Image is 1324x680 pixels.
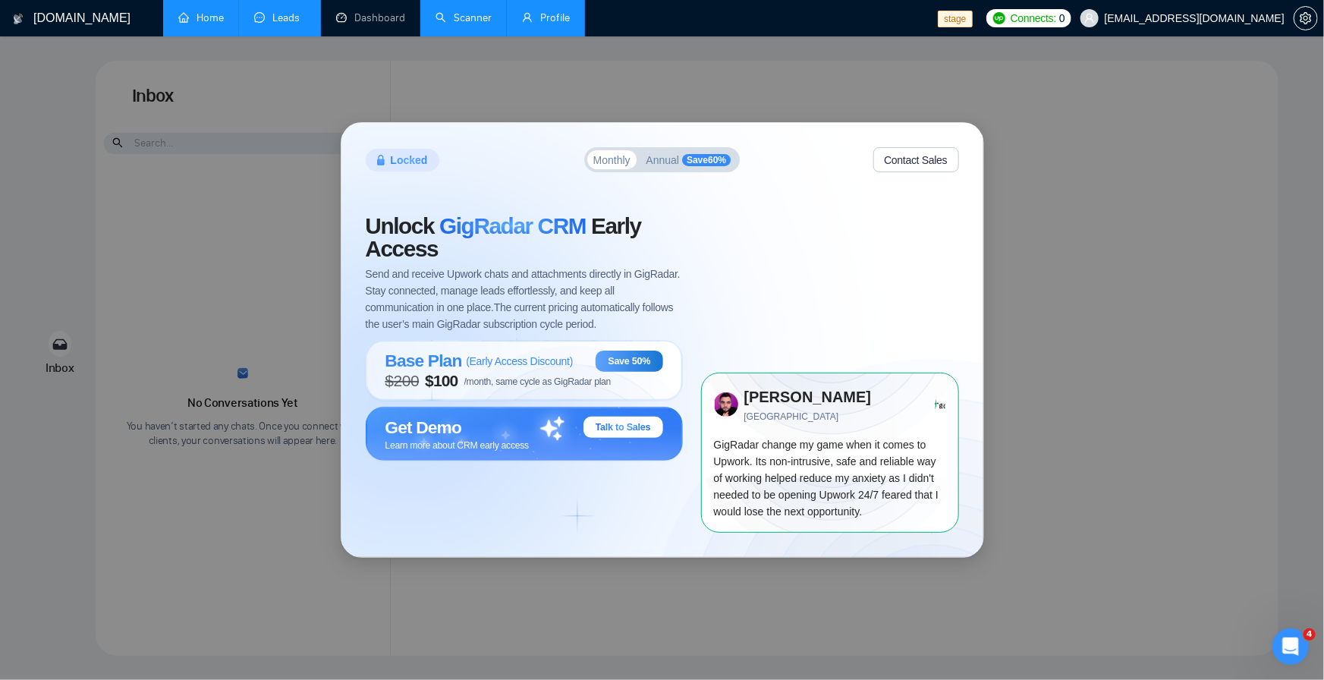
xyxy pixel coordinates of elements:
a: homeHome [178,11,224,24]
span: user [1084,13,1095,24]
span: GigRadar change my game when it comes to Upwork. Its non-intrusive, safe and reliable way of work... [714,439,939,518]
img: logo [13,7,24,31]
img: 73x73.png [715,392,739,417]
button: Get DemoTalk to SalesLearn more about CRM early access [366,407,683,467]
span: Send and receive Upwork chats and attachments directly in GigRadar. Stay connected, manage leads ... [366,266,683,332]
iframe: Intercom live chat [1272,628,1309,665]
span: setting [1294,12,1317,24]
img: Trust Pilot [935,399,945,410]
span: /month, same cycle as GigRadar plan [464,376,612,387]
span: ( Early Access Discount ) [466,355,573,367]
a: dashboardDashboard [336,11,405,24]
a: messageLeads [254,11,306,24]
span: Unlock Early Access [366,215,683,260]
button: Base Plan(Early Access Discount)Save 50%$200$100/month, same cycle as GigRadar plan [366,340,683,406]
span: Locked [391,152,428,168]
button: Monthly [587,150,637,169]
a: setting [1294,12,1318,24]
span: stage [938,11,972,27]
span: [GEOGRAPHIC_DATA] [744,410,934,424]
a: searchScanner [436,11,492,24]
span: Save 50% [608,355,650,367]
button: Contact Sales [873,147,959,172]
span: Learn more about CRM early access [385,440,530,451]
span: Connects: [1011,10,1056,27]
span: Base Plan [385,351,462,371]
strong: [PERSON_NAME] [744,389,872,405]
span: $ 100 [425,372,458,390]
a: userProfile [522,11,570,24]
span: $ 200 [385,372,420,390]
button: setting [1294,6,1318,30]
span: Talk to Sales [596,421,651,433]
span: 4 [1304,628,1316,641]
span: Monthly [593,155,631,165]
button: AnnualSave60% [640,150,737,169]
span: Save 60 % [682,154,731,166]
span: 0 [1059,10,1065,27]
span: GigRadar CRM [439,213,586,238]
span: Annual [646,155,680,165]
img: upwork-logo.png [993,12,1005,24]
span: Get Demo [385,417,462,438]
